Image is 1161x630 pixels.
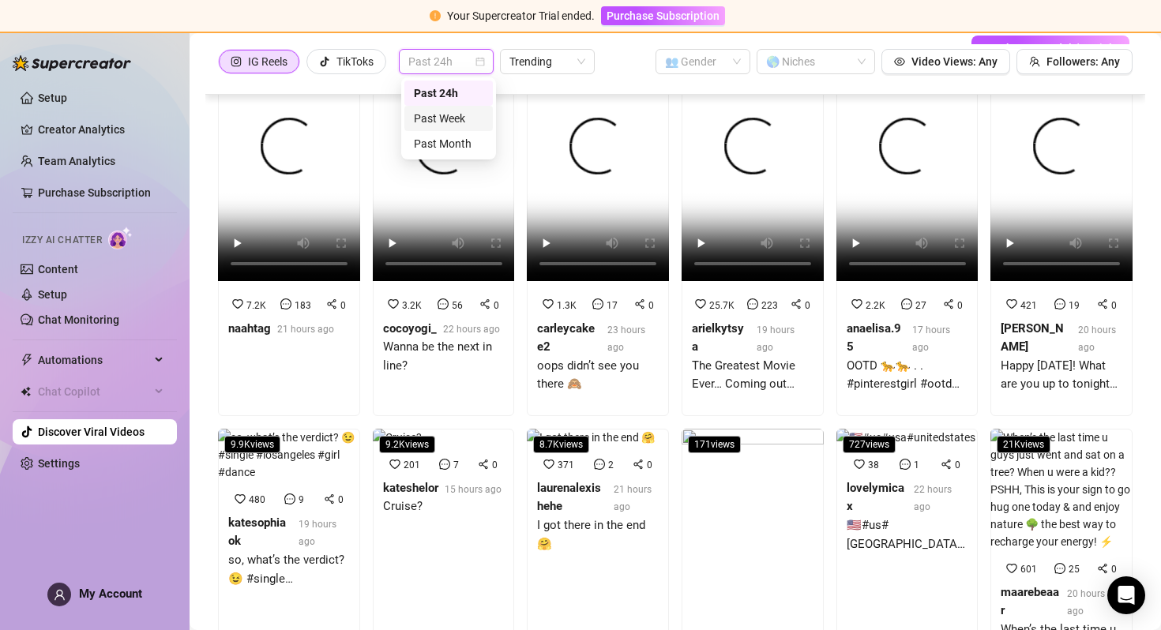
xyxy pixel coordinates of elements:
span: message [900,459,911,470]
span: Your Supercreator Trial ended. [447,9,595,22]
span: Video Views: Any [911,55,998,68]
span: heart [543,459,554,470]
span: 1.3K [557,300,577,311]
span: 201 [404,459,420,471]
span: 9.9K views [224,436,280,453]
span: 0 [340,300,346,311]
div: OOTD 🐆🐆 . . #pinterestgirl #ootd #style #ootdfashion #pinterestoutfit #grwm #grwmreels #fyp [847,357,968,394]
span: 19 hours ago [299,519,336,547]
span: tik-tok [319,56,330,67]
strong: lovelymicax [847,481,904,514]
span: 1 [914,459,919,471]
strong: [PERSON_NAME] [1001,321,1064,354]
span: heart [695,298,706,309]
span: heart [389,459,400,470]
span: 0 [955,459,960,471]
a: Discover Viral Videos [38,426,145,438]
span: 20 hours ago [1067,588,1105,617]
span: message [594,459,605,470]
div: 🇺🇸#us#[GEOGRAPHIC_DATA]#unitedstates [847,516,968,553]
span: heart [854,459,865,470]
span: Purchase Subscription [607,9,720,22]
div: Past Week [414,110,483,127]
span: 38 [868,459,879,471]
span: 0 [494,300,499,311]
span: 25.7K [709,300,735,311]
img: so, what’s the verdict? 😉 #single #losangeles #girl #dance [218,429,360,481]
div: Open Intercom Messenger [1107,576,1145,614]
img: I got there in the end 🤗 [527,429,655,446]
span: 601 [1020,564,1037,575]
span: heart [543,298,554,309]
div: I got there in the end 🤗 [537,516,659,553]
button: Video Views: Any [881,49,1010,74]
span: heart [851,298,862,309]
span: message [284,493,295,504]
button: Purchase Subscription [601,6,725,25]
img: AI Chatter [108,227,133,249]
span: 2.2K [866,300,885,311]
img: When’s the last time u guys just went and sat on a tree? When u were a kid?? PSHH, This is your s... [990,429,1133,550]
span: 22 hours ago [914,484,952,512]
span: 8.7K views [533,436,589,453]
strong: kateshelor [383,481,438,495]
button: Followers: Any [1016,49,1133,74]
span: 0 [957,300,963,311]
a: 23.4Kviews1.3K170carleycakee223 hours agooops didn’t see you there 🙈 [527,29,669,416]
span: Followers: Any [1046,55,1120,68]
span: Chat Copilot [38,379,150,404]
span: Past 24h [408,50,484,73]
strong: arielkytsya [692,321,744,354]
span: Track Your Models' Socials [983,42,1118,54]
div: IG Reels [248,50,287,73]
div: Wanna be the next in line? [383,338,505,375]
span: 0 [492,459,498,471]
span: share-alt [633,459,644,470]
span: 56 [452,300,463,311]
span: heart [1006,563,1017,574]
span: heart [388,298,399,309]
a: Purchase Subscription [38,186,151,199]
span: 7.2K [246,300,266,311]
span: 23 hours ago [607,324,645,353]
div: oops didn’t see you there 🙈 [537,357,659,394]
span: message [439,459,450,470]
span: 20 hours ago [1078,324,1116,353]
div: TikToks [336,50,374,73]
span: 0 [338,494,344,505]
a: Settings [38,457,80,470]
span: 183 [295,300,311,311]
strong: maarebeaar [1001,585,1059,618]
strong: carleycakee2 [537,321,595,354]
span: heart [1006,298,1017,309]
span: 25 [1069,564,1080,575]
span: 171 views [688,436,741,453]
span: thunderbolt [21,354,33,366]
strong: naahtag [228,321,271,336]
strong: laurenalexishehe [537,481,601,514]
span: 727 views [843,436,896,453]
span: 21 hours ago [614,484,652,512]
span: 15 hours ago [445,484,502,495]
span: My Account [79,587,142,601]
span: Automations [38,347,150,373]
span: share-alt [943,298,954,309]
span: 7 [453,459,459,471]
span: heart [235,493,246,504]
strong: katesophiaok [228,516,286,549]
strong: cocoyogi_ [383,321,437,336]
span: share-alt [634,298,645,309]
img: 🇺🇸#us#usa#unitedstates [836,429,975,446]
div: Past 24h [404,81,493,106]
button: Track Your Models' Socials [971,36,1129,61]
span: 0 [648,300,654,311]
span: team [1029,56,1040,67]
a: 118.9Kviews7.2K1830naahtag21 hours ago [218,29,360,416]
span: message [592,298,603,309]
span: Izzy AI Chatter [22,233,102,248]
span: 0 [805,300,810,311]
span: heart [232,298,243,309]
span: 480 [249,494,265,505]
span: 21 hours ago [277,324,334,335]
span: instagram [231,56,242,67]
